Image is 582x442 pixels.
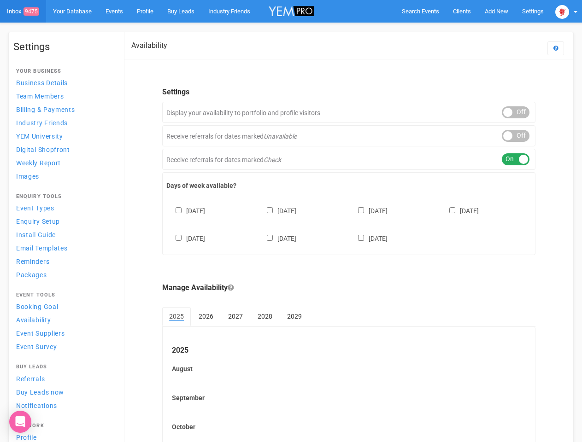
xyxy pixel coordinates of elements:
h4: Enquiry Tools [16,194,112,199]
label: [DATE] [349,205,388,215]
label: [DATE] [440,205,479,215]
label: October [172,422,526,431]
em: Check [264,156,281,163]
span: Reminders [16,258,49,265]
img: open-uri20250107-2-1pbi2ie [555,5,569,19]
label: [DATE] [258,233,296,243]
legend: 2025 [172,345,526,356]
a: Packages [13,268,115,281]
h4: Network [16,423,112,429]
legend: Settings [162,87,535,98]
a: Enquiry Setup [13,215,115,227]
span: Enquiry Setup [16,218,60,225]
h4: Buy Leads [16,364,112,370]
span: Booking Goal [16,303,58,310]
a: Referrals [13,372,115,385]
em: Unavailable [264,133,297,140]
span: Install Guide [16,231,56,238]
a: 2025 [162,307,191,326]
a: Digital Shopfront [13,143,115,156]
a: Event Suppliers [13,327,115,339]
span: YEM University [16,133,63,140]
span: Digital Shopfront [16,146,70,153]
input: [DATE] [267,235,273,241]
a: Notifications [13,399,115,412]
span: Availability [16,316,51,324]
label: September [172,393,526,402]
a: YEM University [13,130,115,142]
div: Open Intercom Messenger [9,411,31,433]
span: 9475 [24,7,39,16]
span: Email Templates [16,244,68,252]
label: [DATE] [166,205,205,215]
span: Event Suppliers [16,330,65,337]
div: Receive referrals for dates marked [162,149,535,170]
a: 2029 [280,307,309,326]
h4: Your Business [16,69,112,74]
label: [DATE] [349,233,388,243]
a: 2026 [192,307,220,326]
input: [DATE] [449,207,455,213]
span: Team Members [16,93,64,100]
label: [DATE] [166,233,205,243]
div: Receive referrals for dates marked [162,125,535,146]
span: Packages [16,271,47,279]
legend: Manage Availability [162,283,535,293]
input: [DATE] [176,207,182,213]
a: Booking Goal [13,300,115,313]
a: Team Members [13,90,115,102]
h4: Event Tools [16,292,112,298]
a: 2028 [251,307,279,326]
a: Images [13,170,115,182]
input: [DATE] [358,207,364,213]
h1: Settings [13,41,115,52]
a: 2027 [221,307,250,326]
a: Event Survey [13,340,115,353]
span: Notifications [16,402,57,409]
input: [DATE] [267,207,273,213]
input: [DATE] [176,235,182,241]
a: Buy Leads now [13,386,115,398]
span: Billing & Payments [16,106,75,113]
a: Install Guide [13,228,115,241]
span: Business Details [16,79,68,87]
a: Business Details [13,76,115,89]
input: [DATE] [358,235,364,241]
span: Event Types [16,204,54,212]
span: Weekly Report [16,159,61,167]
a: Email Templates [13,242,115,254]
span: Images [16,173,39,180]
a: Industry Friends [13,116,115,129]
a: Reminders [13,255,115,268]
div: Display your availability to portfolio and profile visitors [162,102,535,123]
label: Days of week available? [166,181,531,190]
span: Clients [453,8,471,15]
a: Billing & Payments [13,103,115,116]
a: Event Types [13,202,115,214]
span: Event Survey [16,343,57,350]
span: Search Events [402,8,439,15]
h2: Availability [131,41,167,50]
a: Availability [13,314,115,326]
span: Add New [485,8,508,15]
label: [DATE] [258,205,296,215]
label: August [172,364,526,373]
a: Weekly Report [13,157,115,169]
